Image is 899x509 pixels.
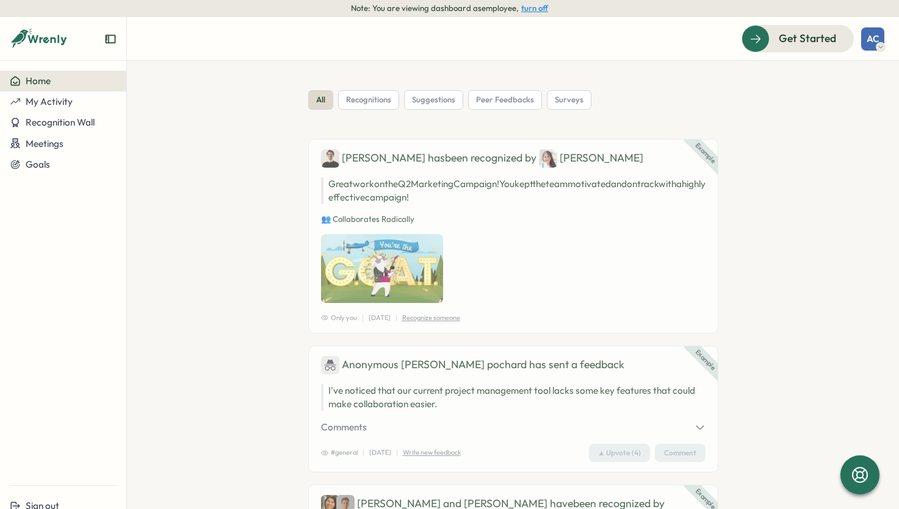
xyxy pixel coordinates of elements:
[321,149,339,168] img: Ben
[321,447,358,458] span: #general
[402,313,460,323] p: Recognize someone
[26,75,51,87] span: Home
[351,3,519,14] span: Note: You are viewing dashboard as employee ,
[539,149,643,168] div: [PERSON_NAME]
[362,313,364,323] p: |
[321,421,367,434] span: Comments
[328,384,706,411] p: I've noticed that our current project management tool lacks some key features that could make col...
[321,356,527,374] div: Anonymous [PERSON_NAME] pochard
[861,27,884,51] button: AC
[395,313,397,323] p: |
[403,447,461,458] p: Write new feedback
[321,177,706,204] p: Great work on the Q2 Marketing Campaign! You kept the team motivated and on track with a highly e...
[321,149,706,168] div: [PERSON_NAME] has been recognized by
[476,94,534,105] span: peer feedbacks
[867,34,879,44] span: AC
[779,30,836,46] span: Get Started
[321,214,706,225] p: 👥 Collaborates Radically
[396,447,398,458] p: |
[369,447,391,458] p: [DATE]
[321,234,443,302] img: Recognition Image
[26,96,73,107] span: My Activity
[363,447,364,458] p: |
[369,313,391,323] p: [DATE]
[742,25,854,52] button: Get Started
[555,94,583,105] span: surveys
[321,356,706,374] div: has sent a feedback
[104,33,117,45] button: Expand sidebar
[26,158,50,170] span: Goals
[321,421,706,434] button: Comments
[26,138,63,149] span: Meetings
[539,149,557,168] img: Jane
[346,94,391,105] span: recognitions
[412,94,455,105] span: suggestions
[316,94,325,105] span: all
[521,4,548,13] button: turn off
[321,313,357,323] span: Only you
[26,116,95,128] span: Recognition Wall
